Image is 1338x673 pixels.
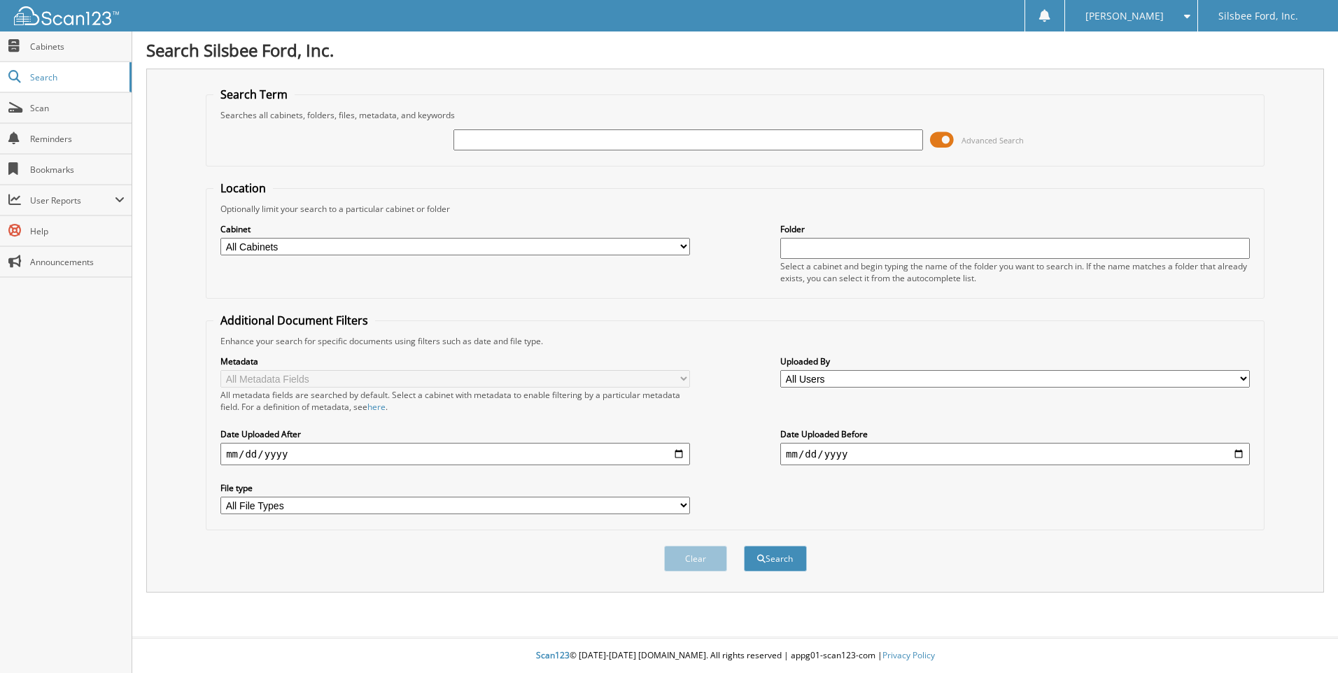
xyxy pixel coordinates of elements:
label: Uploaded By [780,355,1250,367]
div: Select a cabinet and begin typing the name of the folder you want to search in. If the name match... [780,260,1250,284]
button: Clear [664,546,727,572]
label: Cabinet [220,223,690,235]
legend: Search Term [213,87,295,102]
input: end [780,443,1250,465]
span: Reminders [30,133,125,145]
span: [PERSON_NAME] [1085,12,1164,20]
div: © [DATE]-[DATE] [DOMAIN_NAME]. All rights reserved | appg01-scan123-com | [132,639,1338,673]
span: Scan [30,102,125,114]
span: Scan123 [536,649,570,661]
legend: Location [213,180,273,196]
button: Search [744,546,807,572]
label: Metadata [220,355,690,367]
span: Search [30,71,122,83]
div: Enhance your search for specific documents using filters such as date and file type. [213,335,1257,347]
a: here [367,401,386,413]
span: Advanced Search [962,135,1024,146]
span: Silsbee Ford, Inc. [1218,12,1298,20]
label: File type [220,482,690,494]
span: Help [30,225,125,237]
div: Optionally limit your search to a particular cabinet or folder [213,203,1257,215]
input: start [220,443,690,465]
iframe: Chat Widget [1268,606,1338,673]
div: All metadata fields are searched by default. Select a cabinet with metadata to enable filtering b... [220,389,690,413]
h1: Search Silsbee Ford, Inc. [146,38,1324,62]
span: User Reports [30,194,115,206]
div: Searches all cabinets, folders, files, metadata, and keywords [213,109,1257,121]
legend: Additional Document Filters [213,313,375,328]
span: Bookmarks [30,164,125,176]
img: scan123-logo-white.svg [14,6,119,25]
a: Privacy Policy [882,649,935,661]
label: Date Uploaded After [220,428,690,440]
span: Announcements [30,256,125,268]
span: Cabinets [30,41,125,52]
label: Folder [780,223,1250,235]
label: Date Uploaded Before [780,428,1250,440]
